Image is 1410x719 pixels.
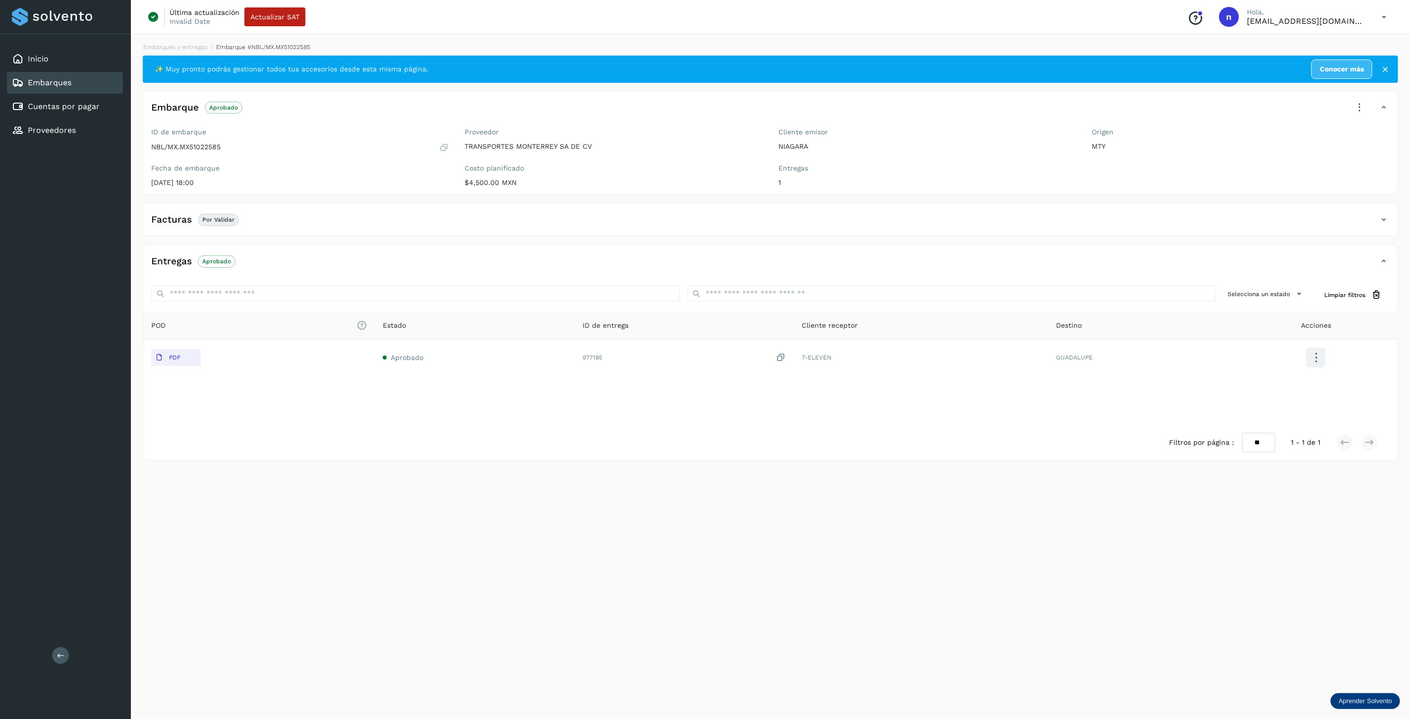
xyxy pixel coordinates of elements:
[1049,340,1234,375] td: GUADALUPE
[794,340,1049,375] td: 7-ELEVEN
[583,320,629,331] span: ID de entrega
[1331,693,1400,709] div: Aprender Solvento
[28,125,76,135] a: Proveedores
[778,164,1076,173] label: Entregas
[151,256,192,267] h4: Entregas
[1224,286,1308,302] button: Selecciona un estado
[151,349,201,366] button: PDF
[151,143,221,151] p: NBL/MX.MX51022585
[143,99,1398,124] div: EmbarqueAprobado
[151,320,367,331] span: POD
[28,78,71,87] a: Embarques
[465,142,763,151] p: TRANSPORTES MONTERREY SA DE CV
[202,216,235,223] p: Por validar
[151,164,449,173] label: Fecha de embarque
[465,164,763,173] label: Costo planificado
[151,179,449,187] p: [DATE] 18:00
[1311,60,1372,79] a: Conocer más
[151,214,192,226] h4: Facturas
[216,44,310,51] span: Embarque #NBL/MX.MX51022585
[202,258,231,265] p: Aprobado
[1247,8,1366,16] p: Hola,
[1339,697,1392,705] p: Aprender Solvento
[383,320,406,331] span: Estado
[778,179,1076,187] p: 1
[143,43,1398,52] nav: breadcrumb
[244,7,305,26] button: Actualizar SAT
[151,102,199,114] h4: Embarque
[1092,128,1390,136] label: Origen
[155,64,428,74] span: ✨ Muy pronto podrás gestionar todos tus accesorios desde esta misma página.
[143,44,207,51] a: Embarques y entregas
[1301,320,1331,331] span: Acciones
[28,54,49,63] a: Inicio
[7,48,123,70] div: Inicio
[151,128,449,136] label: ID de embarque
[169,354,180,361] p: PDF
[778,142,1076,151] p: NIAGARA
[1057,320,1082,331] span: Destino
[1170,437,1234,448] span: Filtros por página :
[7,96,123,118] div: Cuentas por pagar
[1316,286,1390,304] button: Limpiar filtros
[465,179,763,187] p: $4,500.00 MXN
[1092,142,1390,151] p: MTY
[250,13,299,20] span: Actualizar SAT
[1291,437,1320,448] span: 1 - 1 de 1
[143,253,1398,278] div: EntregasAprobado
[170,17,210,26] p: Invalid Date
[583,353,786,363] div: 977185
[170,8,239,17] p: Última actualización
[391,354,423,361] span: Aprobado
[778,128,1076,136] label: Cliente emisor
[209,104,238,111] p: Aprobado
[143,211,1398,236] div: FacturasPor validar
[1247,16,1366,26] p: niagara+prod@solvento.mx
[802,320,858,331] span: Cliente receptor
[28,102,100,111] a: Cuentas por pagar
[1324,291,1365,300] span: Limpiar filtros
[7,120,123,141] div: Proveedores
[465,128,763,136] label: Proveedor
[7,72,123,94] div: Embarques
